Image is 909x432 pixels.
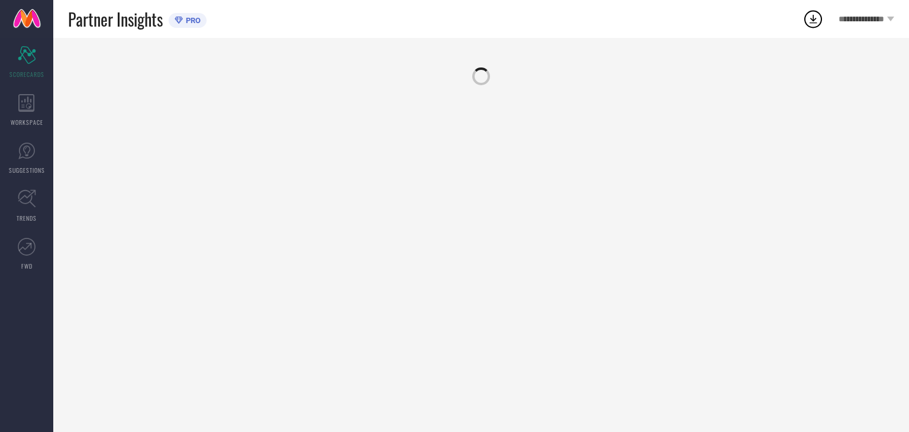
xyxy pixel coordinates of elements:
[802,8,824,30] div: Open download list
[183,16,201,25] span: PRO
[11,118,43,127] span: WORKSPACE
[9,166,45,175] span: SUGGESTIONS
[17,214,37,223] span: TRENDS
[9,70,44,79] span: SCORECARDS
[68,7,163,31] span: Partner Insights
[21,262,33,270] span: FWD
